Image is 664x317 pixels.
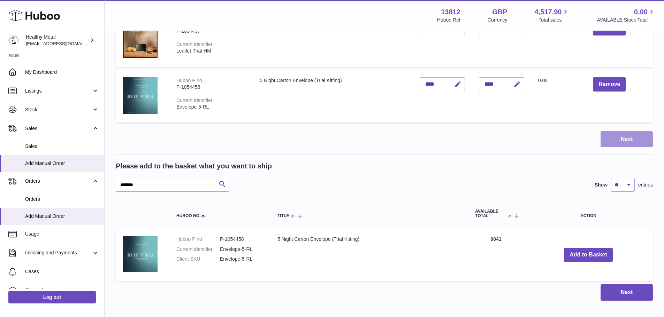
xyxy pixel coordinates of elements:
div: Currency [488,17,507,23]
div: P-1054457 [176,28,246,34]
span: Listings [25,88,92,94]
span: 0.00 [538,78,548,83]
span: Invoicing and Payments [25,249,92,256]
dd: Envelope-5-RL [220,256,264,262]
span: Sales [25,143,99,150]
dt: Client SKU [176,256,220,262]
span: 4,517.90 [535,7,562,17]
span: AVAILABLE Total [475,209,506,218]
span: AVAILABLE Stock Total [597,17,656,23]
span: Orders [25,178,92,184]
td: Healthy Metal Tri Fold Leaflets (Trial Kitting) [253,14,412,67]
button: Remove [593,77,626,92]
dt: Huboo P no [176,236,220,243]
div: P-1054458 [176,84,246,90]
dt: Current identifier [176,246,220,253]
strong: GBP [492,7,507,17]
button: Next [601,284,653,301]
dd: P-1054458 [220,236,264,243]
div: Envelope-5-RL [176,104,246,110]
img: 5 Night Carton Envelope (Trial Kitting) [123,77,158,114]
img: 5 Night Carton Envelope (Trial Kitting) [123,236,158,272]
div: Huboo P no [176,78,202,83]
button: Next [601,131,653,148]
span: Add Manual Order [25,160,99,167]
span: Huboo no [176,214,199,218]
div: Current identifier [176,97,213,103]
span: Total sales [539,17,570,23]
img: Healthy Metal Tri Fold Leaflets (Trial Kitting) [123,21,158,58]
span: Add Manual Order [25,213,99,220]
span: [EMAIL_ADDRESS][DOMAIN_NAME] [26,41,102,46]
td: 5 Night Carton Envelope (Trial Kitting) [270,229,468,281]
a: Log out [8,291,96,303]
h2: Please add to the basket what you want to ship [116,161,272,171]
div: Huboo Ref [437,17,460,23]
dd: Envelope-5-RL [220,246,264,253]
span: My Dashboard [25,69,99,76]
span: Usage [25,231,99,237]
div: Healthy Metal [26,34,89,47]
td: 9041 [468,229,524,281]
span: Channels [25,287,99,294]
button: Add to Basket [564,248,613,262]
a: 4,517.90 Total sales [535,7,570,23]
span: Sales [25,125,92,132]
a: 0.00 AVAILABLE Stock Total [597,7,656,23]
span: entries [638,182,653,188]
img: internalAdmin-13812@internal.huboo.com [8,35,19,46]
div: Current identifier [176,41,213,47]
label: Show [595,182,608,188]
span: Stock [25,106,92,113]
td: 5 Night Carton Envelope (Trial Kitting) [253,70,412,122]
span: Cases [25,268,99,275]
th: Action [524,202,653,225]
strong: 13812 [441,7,460,17]
span: 0.00 [634,7,648,17]
span: Title [277,214,289,218]
div: Leaflet-Trial-HM [176,48,246,54]
span: Orders [25,196,99,203]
